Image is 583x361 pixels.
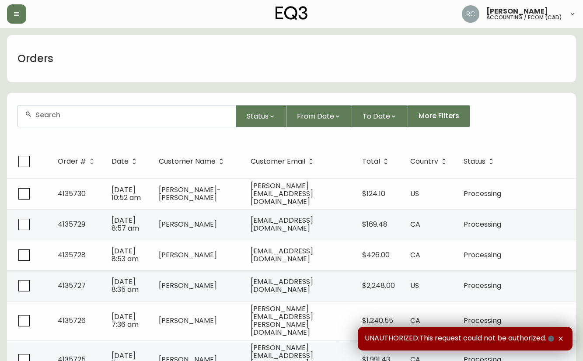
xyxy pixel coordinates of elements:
span: More Filters [419,111,459,121]
span: Status [464,159,485,164]
span: [PERSON_NAME] [159,219,217,229]
span: [DATE] 8:53 am [112,246,139,264]
span: Order # [58,159,86,164]
span: CA [410,315,420,326]
span: [PERSON_NAME][EMAIL_ADDRESS][DOMAIN_NAME] [251,181,313,207]
span: Processing [464,280,501,291]
span: [PERSON_NAME] [159,250,217,260]
span: Status [464,158,497,165]
span: $124.10 [362,189,385,199]
button: From Date [286,105,352,127]
span: $1,240.55 [362,315,393,326]
span: Processing [464,315,501,326]
button: To Date [352,105,408,127]
span: From Date [297,111,334,122]
span: Customer Email [251,159,305,164]
span: Customer Name [159,158,227,165]
h1: Orders [17,51,53,66]
span: Processing [464,189,501,199]
span: Order # [58,158,98,165]
input: Search [35,111,229,119]
span: Country [410,159,438,164]
span: Processing [464,219,501,229]
span: Customer Name [159,159,216,164]
span: To Date [363,111,390,122]
span: $169.48 [362,219,388,229]
span: US [410,189,419,199]
span: [EMAIL_ADDRESS][DOMAIN_NAME] [251,277,313,294]
span: Total [362,158,391,165]
img: logo [276,6,308,20]
span: Total [362,159,380,164]
span: CA [410,250,420,260]
span: 4135727 [58,280,86,291]
span: [PERSON_NAME][EMAIL_ADDRESS][PERSON_NAME][DOMAIN_NAME] [251,304,313,337]
button: Status [236,105,286,127]
h5: accounting / ecom (cad) [486,15,562,20]
span: [DATE] 7:36 am [112,312,139,329]
span: 4135728 [58,250,86,260]
span: Date [112,158,140,165]
span: [EMAIL_ADDRESS][DOMAIN_NAME] [251,246,313,264]
span: [DATE] 10:52 am [112,185,141,203]
span: [PERSON_NAME] [159,315,217,326]
span: Processing [464,250,501,260]
button: More Filters [408,105,470,127]
span: 4135730 [58,189,86,199]
span: $2,248.00 [362,280,395,291]
span: 4135726 [58,315,86,326]
span: $426.00 [362,250,390,260]
span: [DATE] 8:35 am [112,277,139,294]
span: [PERSON_NAME]-[PERSON_NAME] [159,185,221,203]
span: [DATE] 8:57 am [112,215,139,233]
img: f4ba4e02bd060be8f1386e3ca455bd0e [462,5,479,23]
span: CA [410,219,420,229]
span: Date [112,159,129,164]
span: UNAUTHORIZED:This request could not be authorized. [365,334,556,343]
span: Country [410,158,450,165]
span: Status [247,111,269,122]
span: US [410,280,419,291]
span: Customer Email [251,158,317,165]
span: [PERSON_NAME] [159,280,217,291]
span: [EMAIL_ADDRESS][DOMAIN_NAME] [251,215,313,233]
span: [PERSON_NAME] [486,8,548,15]
span: 4135729 [58,219,85,229]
